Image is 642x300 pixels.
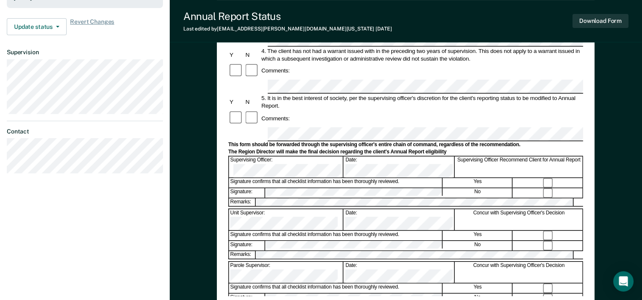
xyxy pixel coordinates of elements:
div: Yes [443,283,513,293]
div: Concur with Supervising Officer's Decision [455,209,583,230]
div: Signature: [229,241,265,250]
div: Signature: [229,188,265,197]
div: Concur with Supervising Officer's Decision [455,262,583,283]
div: Unit Supervisor: [229,209,344,230]
div: No [443,241,513,250]
div: Parole Supervisor: [229,262,344,283]
div: Annual Report Status [183,10,392,22]
div: Date: [344,157,454,178]
div: Comments: [260,114,291,122]
div: Y [228,98,244,106]
div: Remarks: [229,198,256,206]
span: [DATE] [376,26,392,32]
div: Last edited by [EMAIL_ADDRESS][PERSON_NAME][DOMAIN_NAME][US_STATE] [183,26,392,32]
span: Revert Changes [70,18,114,35]
div: Remarks: [229,251,256,259]
button: Download Form [572,14,628,28]
div: N [244,98,260,106]
div: Signature confirms that all checklist information has been thoroughly reviewed. [229,178,443,188]
div: 5. It is in the best interest of society, per the supervising officer's discretion for the client... [260,94,583,110]
button: Update status [7,18,67,35]
div: Date: [344,262,454,283]
dt: Contact [7,128,163,135]
div: Supervising Officer: [229,157,344,178]
div: Comments: [260,67,291,75]
dt: Supervision [7,49,163,56]
div: This form should be forwarded through the supervising officer's entire chain of command, regardle... [228,142,583,148]
div: Open Intercom Messenger [613,271,634,292]
div: Yes [443,231,513,240]
div: Y [228,51,244,58]
div: Signature confirms that all checklist information has been thoroughly reviewed. [229,283,443,293]
div: Supervising Officer Recommend Client for Annual Report [455,157,583,178]
div: No [443,188,513,197]
div: Yes [443,178,513,188]
div: 4. The client has not had a warrant issued with in the preceding two years of supervision. This d... [260,47,583,62]
div: N [244,51,260,58]
div: The Region Director will make the final decision regarding the client's Annual Report eligibility [228,149,583,156]
div: Signature confirms that all checklist information has been thoroughly reviewed. [229,231,443,240]
div: Date: [344,209,454,230]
